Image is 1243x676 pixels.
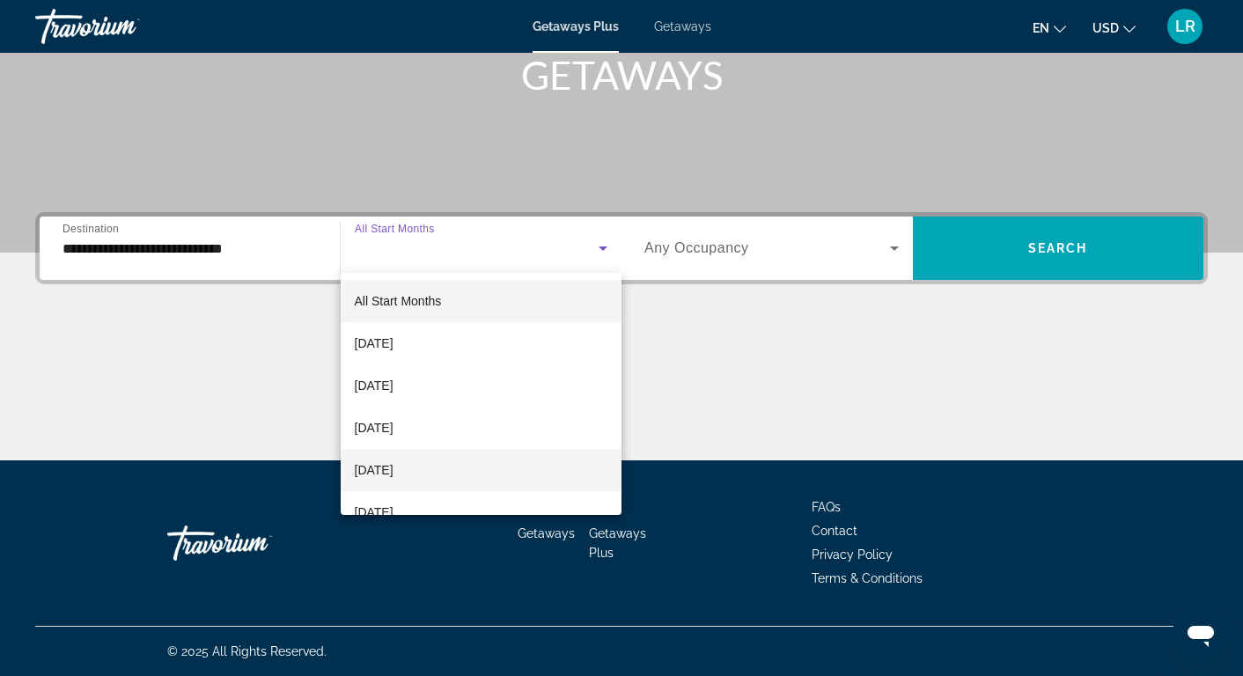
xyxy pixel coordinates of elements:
[355,294,442,308] span: All Start Months
[1173,606,1229,662] iframe: Button to launch messaging window
[355,417,393,438] span: [DATE]
[355,333,393,354] span: [DATE]
[355,375,393,396] span: [DATE]
[355,502,393,523] span: [DATE]
[355,459,393,481] span: [DATE]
